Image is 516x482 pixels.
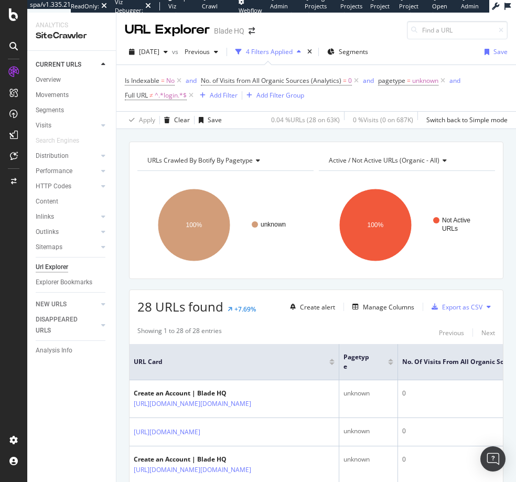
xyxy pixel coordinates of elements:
[449,76,460,85] button: and
[36,120,98,131] a: Visits
[370,2,390,18] span: Project Page
[36,277,109,288] a: Explorer Bookmarks
[339,47,368,56] span: Segments
[36,314,89,336] div: DISAPPEARED URLS
[319,179,491,271] svg: A chart.
[368,221,384,229] text: 100%
[286,298,335,315] button: Create alert
[125,21,210,39] div: URL Explorer
[36,299,67,310] div: NEW URLS
[246,47,293,56] div: 4 Filters Applied
[407,76,411,85] span: =
[442,225,458,232] text: URLs
[134,389,297,398] div: Create an Account | Blade HQ
[36,314,98,336] a: DISAPPEARED URLS
[137,326,222,339] div: Showing 1 to 28 of 28 entries
[36,242,98,253] a: Sitemaps
[134,427,200,437] a: [URL][DOMAIN_NAME]
[36,59,98,70] a: CURRENT URLS
[161,76,165,85] span: =
[208,115,222,124] div: Save
[166,73,175,88] span: No
[160,112,190,128] button: Clear
[36,59,81,70] div: CURRENT URLS
[36,90,109,101] a: Movements
[139,47,159,56] span: 2025 Jul. 27th
[300,303,335,312] div: Create alert
[323,44,372,60] button: Segments
[353,115,413,124] div: 0 % Visits ( 0 on 687K )
[195,112,222,128] button: Save
[36,345,72,356] div: Analysis Info
[210,91,238,100] div: Add Filter
[36,74,109,85] a: Overview
[180,47,210,56] span: Previous
[172,47,180,56] span: vs
[442,217,470,224] text: Not Active
[239,6,262,14] span: Webflow
[180,44,222,60] button: Previous
[481,326,495,339] button: Next
[155,88,187,103] span: ^.*login.*$
[442,303,482,312] div: Export as CSV
[449,76,460,85] div: and
[36,211,98,222] a: Inlinks
[231,44,305,60] button: 4 Filters Applied
[378,76,405,85] span: pagetype
[271,115,340,124] div: 0.04 % URLs ( 28 on 63K )
[36,299,98,310] a: NEW URLS
[249,27,255,35] div: arrow-right-arrow-left
[36,90,69,101] div: Movements
[36,135,79,146] div: Search Engines
[36,30,107,42] div: SiteCrawler
[201,76,341,85] span: No. of Visits from All Organic Sources (Analytics)
[343,455,393,464] div: unknown
[480,446,506,472] div: Open Intercom Messenger
[36,227,98,238] a: Outlinks
[36,166,72,177] div: Performance
[36,135,90,146] a: Search Engines
[36,151,98,162] a: Distribution
[36,151,69,162] div: Distribution
[439,326,464,339] button: Previous
[134,455,297,464] div: Create an Account | Blade HQ
[329,156,439,165] span: Active / Not Active URLs (organic - all)
[125,91,148,100] span: Full URL
[36,196,58,207] div: Content
[125,76,159,85] span: Is Indexable
[481,328,495,337] div: Next
[439,328,464,337] div: Previous
[343,426,393,436] div: unknown
[36,105,109,116] a: Segments
[36,21,107,30] div: Analytics
[36,262,109,273] a: Url Explorer
[71,2,99,10] div: ReadOnly:
[137,179,310,271] div: A chart.
[125,112,155,128] button: Apply
[134,465,251,475] a: [URL][DOMAIN_NAME][DOMAIN_NAME]
[427,298,482,315] button: Export as CSV
[412,73,438,88] span: unknown
[36,211,54,222] div: Inlinks
[261,221,286,228] text: unknown
[214,26,244,36] div: Blade HQ
[432,2,449,18] span: Open in dev
[36,120,51,131] div: Visits
[234,305,256,314] div: +7.69%
[134,399,251,409] a: [URL][DOMAIN_NAME][DOMAIN_NAME]
[36,166,98,177] a: Performance
[407,21,508,39] input: Find a URL
[36,277,92,288] div: Explorer Bookmarks
[242,89,304,102] button: Add Filter Group
[363,303,414,312] div: Manage Columns
[134,357,327,367] span: URL Card
[399,2,421,18] span: Project Settings
[174,115,190,124] div: Clear
[36,181,98,192] a: HTTP Codes
[343,389,393,398] div: unknown
[196,89,238,102] button: Add Filter
[270,2,297,18] span: Admin Crawl List
[461,2,479,18] span: Admin Page
[186,76,197,85] button: and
